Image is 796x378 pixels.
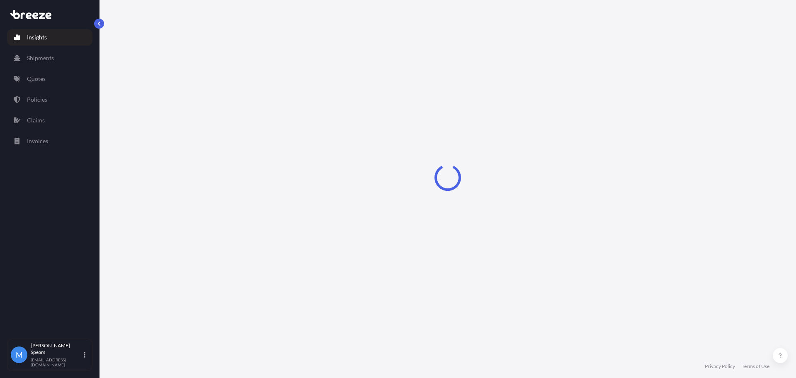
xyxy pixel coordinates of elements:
[7,112,92,129] a: Claims
[7,133,92,149] a: Invoices
[27,33,47,41] p: Insights
[7,91,92,108] a: Policies
[7,50,92,66] a: Shipments
[27,95,47,104] p: Policies
[7,29,92,46] a: Insights
[27,137,48,145] p: Invoices
[16,351,23,359] span: M
[27,54,54,62] p: Shipments
[31,342,82,356] p: [PERSON_NAME] Spears
[27,116,45,124] p: Claims
[27,75,46,83] p: Quotes
[31,357,82,367] p: [EMAIL_ADDRESS][DOMAIN_NAME]
[742,363,769,370] a: Terms of Use
[7,71,92,87] a: Quotes
[705,363,735,370] a: Privacy Policy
